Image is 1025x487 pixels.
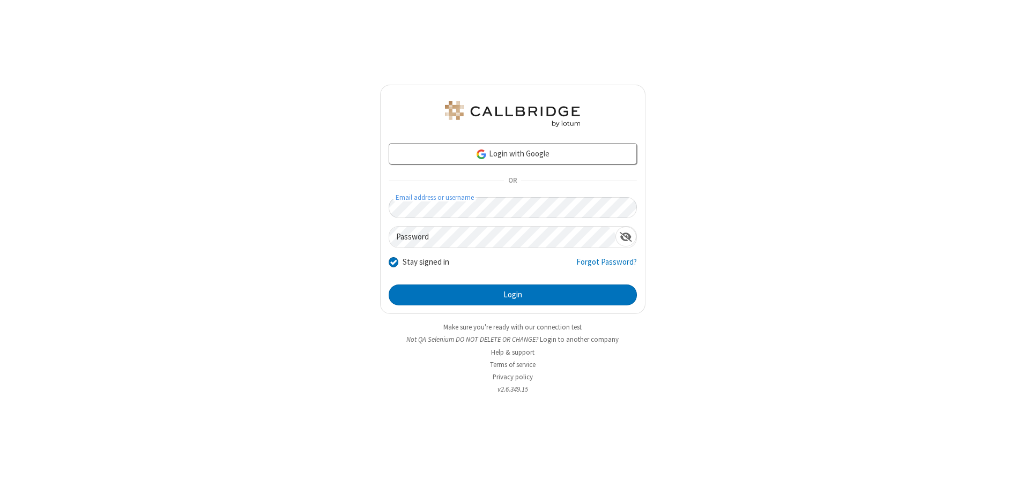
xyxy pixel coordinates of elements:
img: google-icon.png [476,148,487,160]
span: OR [504,174,521,189]
a: Forgot Password? [576,256,637,276]
div: Show password [615,227,636,246]
a: Terms of service [490,360,536,369]
li: v2.6.349.15 [380,384,645,394]
input: Email address or username [389,197,637,218]
button: Login to another company [540,334,619,344]
a: Help & support [491,348,534,357]
a: Login with Google [389,143,637,164]
input: Password [389,227,615,248]
img: QA Selenium DO NOT DELETE OR CHANGE [443,101,582,127]
li: Not QA Selenium DO NOT DELETE OR CHANGE? [380,334,645,344]
iframe: Chat [998,459,1017,479]
label: Stay signed in [403,256,449,268]
a: Privacy policy [493,372,533,381]
a: Make sure you're ready with our connection test [443,323,582,332]
button: Login [389,284,637,306]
